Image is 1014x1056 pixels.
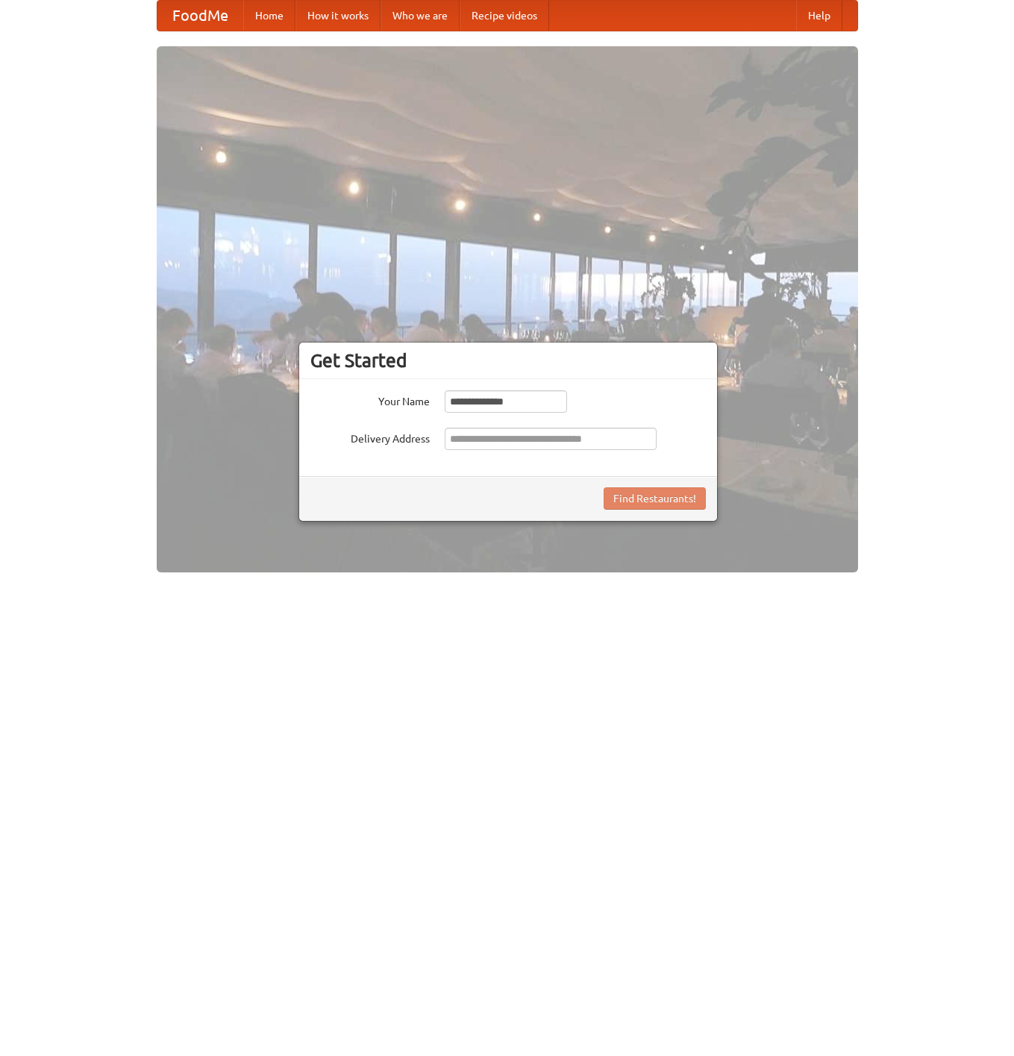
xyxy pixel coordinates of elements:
[381,1,460,31] a: Who we are
[310,390,430,409] label: Your Name
[796,1,842,31] a: Help
[460,1,549,31] a: Recipe videos
[295,1,381,31] a: How it works
[243,1,295,31] a: Home
[604,487,706,510] button: Find Restaurants!
[310,349,706,372] h3: Get Started
[157,1,243,31] a: FoodMe
[310,428,430,446] label: Delivery Address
